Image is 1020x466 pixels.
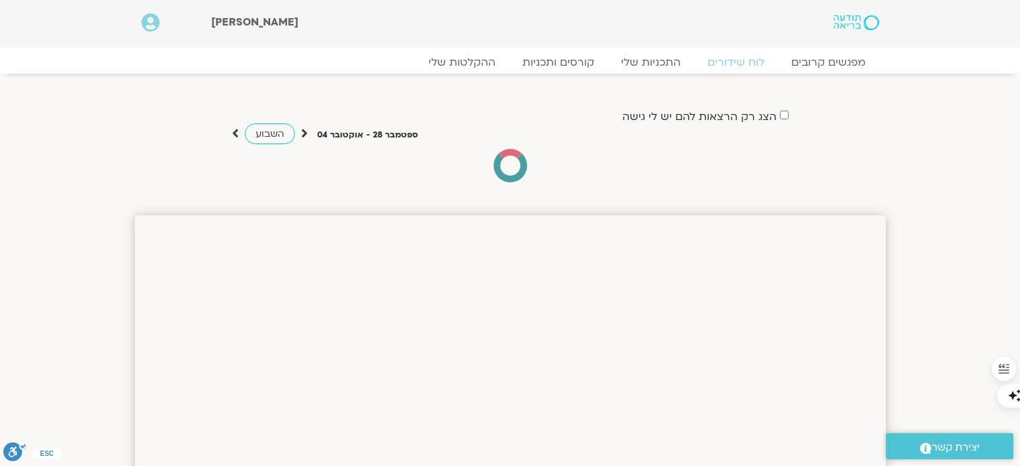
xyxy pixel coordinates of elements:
a: ההקלטות שלי [415,56,509,69]
a: לוח שידורים [694,56,778,69]
a: קורסים ותכניות [509,56,608,69]
a: מפגשים קרובים [778,56,879,69]
span: יצירת קשר [931,439,980,457]
nav: Menu [141,56,879,69]
p: ספטמבר 28 - אוקטובר 04 [317,128,418,142]
span: השבוע [256,127,284,140]
a: השבוע [245,123,295,144]
label: הצג רק הרצאות להם יש לי גישה [622,111,777,123]
span: [PERSON_NAME] [211,15,298,30]
a: התכניות שלי [608,56,694,69]
a: יצירת קשר [886,433,1013,459]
